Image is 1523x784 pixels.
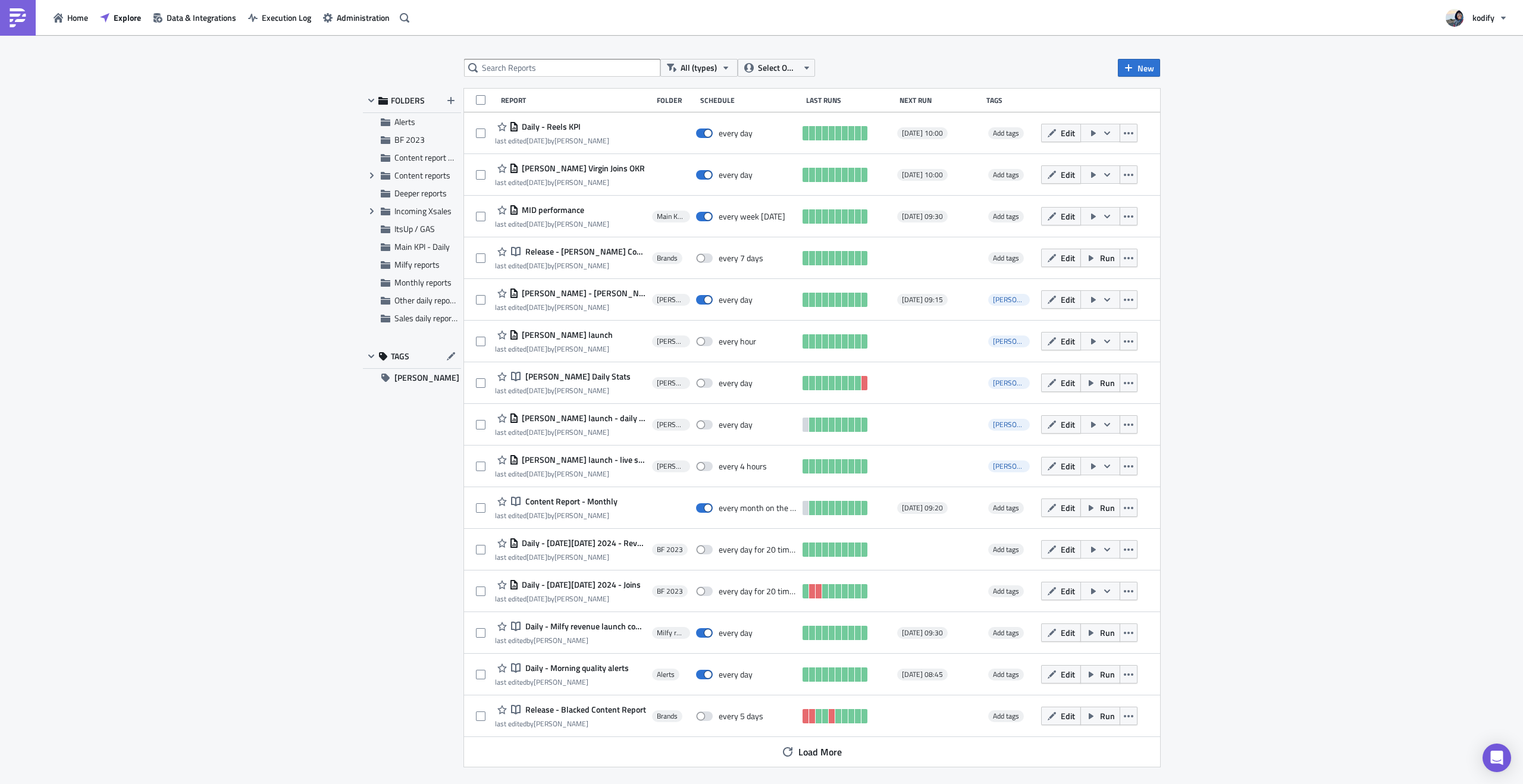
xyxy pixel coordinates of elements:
[774,740,851,764] button: Load More
[522,663,629,673] span: Daily - Morning quality alerts
[522,704,646,715] span: Release - Blacked Content Report
[719,669,753,680] div: every day
[1061,335,1075,347] span: Edit
[495,719,646,728] div: last edited by [PERSON_NAME]
[495,178,645,187] div: last edited by [PERSON_NAME]
[993,502,1019,513] span: Add tags
[527,593,547,604] time: 2024-12-10T09:20:07Z
[1080,707,1120,725] button: Run
[394,133,425,146] span: BF 2023
[993,377,1048,388] span: [PERSON_NAME]
[902,128,943,138] span: [DATE] 10:00
[902,295,943,305] span: [DATE] 09:15
[738,59,815,77] button: Select Owner
[1080,665,1120,683] button: Run
[363,369,461,387] button: [PERSON_NAME]
[48,8,94,27] button: Home
[527,427,547,438] time: 2025-03-21T08:35:03Z
[394,312,459,324] span: Sales daily reports
[993,211,1019,222] span: Add tags
[262,11,311,24] span: Execution Log
[67,11,88,24] span: Home
[495,344,613,353] div: last edited by [PERSON_NAME]
[657,378,685,388] span: Wifey launch
[1061,418,1075,431] span: Edit
[1061,293,1075,306] span: Edit
[988,710,1024,722] span: Add tags
[1061,501,1075,514] span: Edit
[1061,668,1075,680] span: Edit
[522,621,646,632] span: Daily - Milfy revenue launch comparison
[242,8,317,27] a: Execution Log
[1080,374,1120,392] button: Run
[527,218,547,230] time: 2025-08-01T11:23:02Z
[700,96,800,105] div: Schedule
[519,121,581,132] span: Daily - Reels KPI
[657,337,685,346] span: Wifey launch
[1041,498,1081,517] button: Edit
[1061,127,1075,139] span: Edit
[902,212,943,221] span: [DATE] 09:30
[527,135,547,146] time: 2025-07-30T08:09:35Z
[394,222,435,235] span: ItsUp / GAS
[114,11,141,24] span: Explore
[167,11,236,24] span: Data & Integrations
[988,544,1024,556] span: Add tags
[993,585,1019,597] span: Add tags
[519,330,613,340] span: Wifey launch
[94,8,147,27] a: Explore
[719,419,753,430] div: every day
[988,252,1024,264] span: Add tags
[1100,710,1115,722] span: Run
[657,670,675,679] span: Alerts
[394,240,450,253] span: Main KPI - Daily
[993,669,1019,680] span: Add tags
[719,211,785,222] div: every week on Monday
[391,95,425,106] span: FOLDERS
[1041,582,1081,600] button: Edit
[495,469,646,478] div: last edited by [PERSON_NAME]
[902,170,943,180] span: [DATE] 10:00
[988,335,1030,347] span: Wifey
[527,510,547,521] time: 2025-01-24T12:26:04Z
[394,294,460,306] span: Other daily reports
[1041,540,1081,559] button: Edit
[1041,374,1081,392] button: Edit
[495,594,641,603] div: last edited by [PERSON_NAME]
[719,586,797,597] div: every day for 20 times
[394,369,459,387] span: [PERSON_NAME]
[993,169,1019,180] span: Add tags
[391,351,409,362] span: TAGS
[394,115,415,128] span: Alerts
[1061,626,1075,639] span: Edit
[657,628,685,638] span: Milfy reports
[519,579,641,590] span: Daily - Black Friday 2024 - Joins
[1061,377,1075,389] span: Edit
[988,585,1024,597] span: Add tags
[394,169,450,181] span: Content reports
[495,219,609,228] div: last edited by [PERSON_NAME]
[988,294,1030,306] span: Wifey
[681,61,717,74] span: All (types)
[495,511,618,520] div: last edited by [PERSON_NAME]
[660,59,738,77] button: All (types)
[657,253,678,263] span: Brands
[988,627,1024,639] span: Add tags
[657,295,685,305] span: Wifey launch
[988,419,1030,431] span: Wifey
[719,170,753,180] div: every day
[719,336,756,347] div: every hour
[719,294,753,305] div: every day
[527,468,547,479] time: 2025-03-21T08:35:12Z
[337,11,390,24] span: Administration
[495,553,646,562] div: last edited by [PERSON_NAME]
[495,386,631,395] div: last edited by [PERSON_NAME]
[988,211,1024,222] span: Add tags
[719,128,753,139] div: every day
[719,544,797,555] div: every day for 20 times
[988,502,1024,514] span: Add tags
[1041,165,1081,184] button: Edit
[1041,290,1081,309] button: Edit
[1444,8,1465,28] img: Avatar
